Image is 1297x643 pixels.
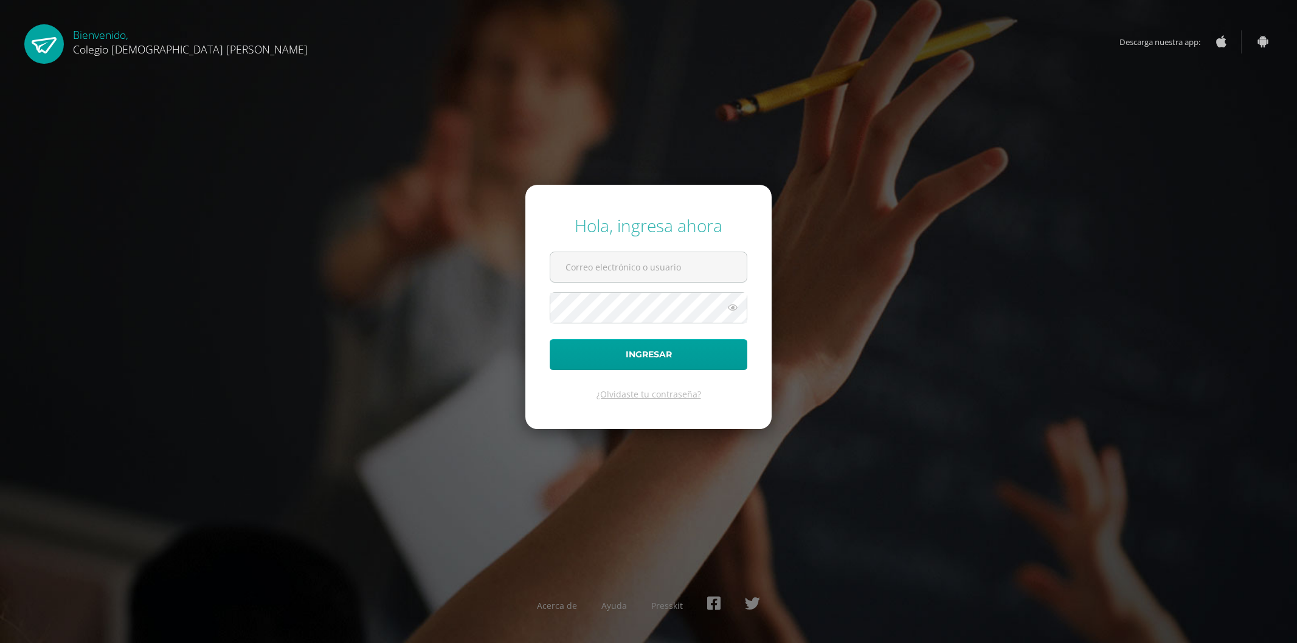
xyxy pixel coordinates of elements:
a: Ayuda [601,600,627,611]
input: Correo electrónico o usuario [550,252,747,282]
span: Colegio [DEMOGRAPHIC_DATA] [PERSON_NAME] [73,42,308,57]
span: Descarga nuestra app: [1119,30,1212,53]
div: Bienvenido, [73,24,308,57]
button: Ingresar [550,339,747,370]
a: Acerca de [537,600,577,611]
a: ¿Olvidaste tu contraseña? [597,388,701,400]
a: Presskit [651,600,683,611]
div: Hola, ingresa ahora [550,214,747,237]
